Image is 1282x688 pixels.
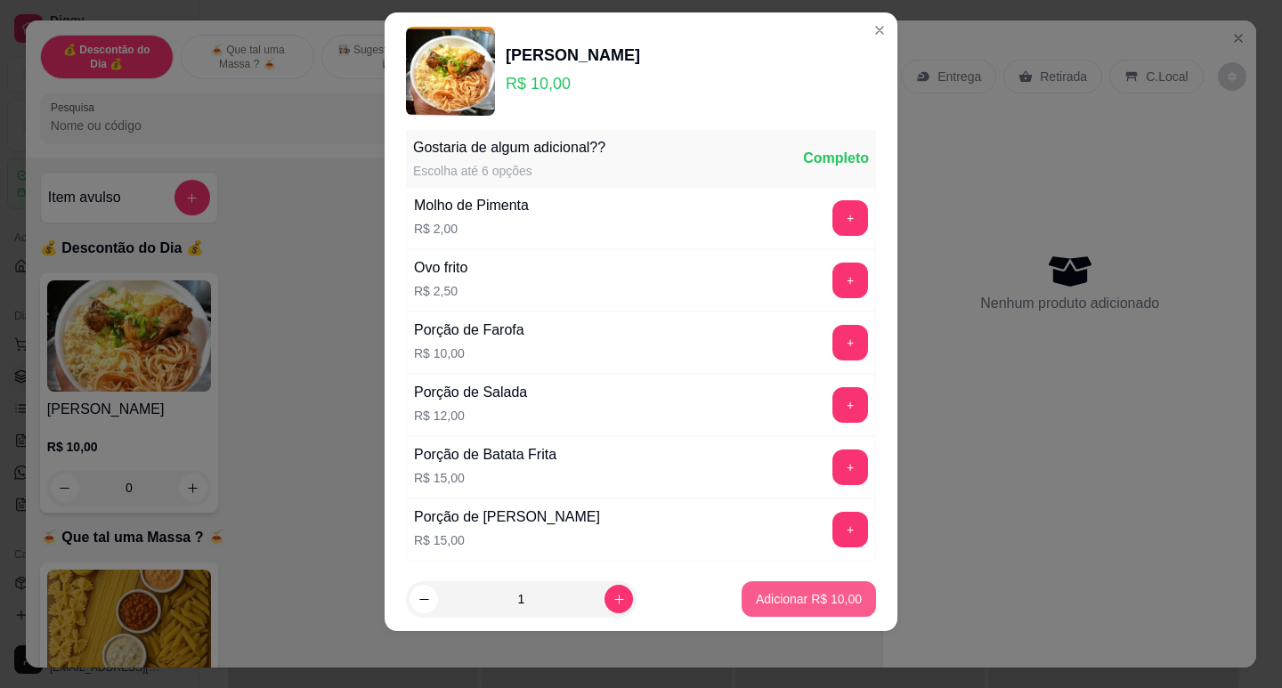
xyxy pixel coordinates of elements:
[756,590,862,608] p: Adicionar R$ 10,00
[506,43,640,68] div: [PERSON_NAME]
[865,16,894,45] button: Close
[832,449,868,485] button: add
[604,585,633,613] button: increase-product-quantity
[414,344,524,362] p: R$ 10,00
[506,71,640,96] p: R$ 10,00
[414,282,467,300] p: R$ 2,50
[414,257,467,279] div: Ovo frito
[832,263,868,298] button: add
[414,469,556,487] p: R$ 15,00
[414,320,524,341] div: Porção de Farofa
[742,581,876,617] button: Adicionar R$ 10,00
[414,195,529,216] div: Molho de Pimenta
[414,506,600,528] div: Porção de [PERSON_NAME]
[414,382,527,403] div: Porção de Salada
[832,512,868,547] button: add
[413,137,605,158] div: Gostaria de algum adicional??
[832,325,868,360] button: add
[410,585,438,613] button: decrease-product-quantity
[413,162,605,180] div: Escolha até 6 opções
[803,148,869,169] div: Completo
[832,387,868,423] button: add
[414,531,600,549] p: R$ 15,00
[414,220,529,238] p: R$ 2,00
[414,444,556,465] div: Porção de Batata Frita
[406,27,495,116] img: product-image
[832,200,868,236] button: add
[414,407,527,425] p: R$ 12,00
